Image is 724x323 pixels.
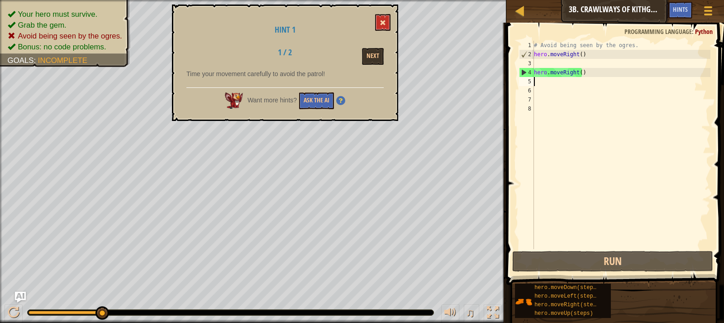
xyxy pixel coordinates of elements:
div: 8 [519,104,534,113]
img: AI [225,92,243,109]
h2: 1 / 2 [257,48,313,57]
li: Bonus: no code problems. [8,41,122,52]
span: hero.moveUp(steps) [534,310,593,317]
div: 4 [519,68,534,77]
span: Grab the gem. [18,21,66,29]
span: Avoid being seen by the ogres. [18,32,122,40]
button: Show game menu [697,2,719,23]
div: 3 [519,59,534,68]
img: portrait.png [515,293,532,310]
span: Goals [8,56,34,65]
div: 5 [519,77,534,86]
span: hero.moveRight(steps) [534,302,603,308]
div: 7 [519,95,534,104]
div: 2 [519,50,534,59]
span: ♫ [466,306,475,319]
span: Incomplete [38,56,87,65]
span: hero.moveDown(steps) [534,284,600,291]
span: Hint 1 [275,24,295,35]
span: Want more hints? [248,96,297,104]
div: 6 [519,86,534,95]
span: : [34,56,38,65]
button: Adjust volume [441,304,459,323]
button: Next [362,48,384,65]
span: Hints [673,5,688,14]
li: Your hero must survive. [8,9,122,19]
img: Hint [336,96,345,105]
span: hero.moveLeft(steps) [534,293,600,299]
button: Ask the AI [299,92,334,109]
span: Python [695,27,713,36]
button: Run [512,251,713,272]
button: ♫ [464,304,479,323]
span: Programming language [624,27,692,36]
button: Ctrl + P: Play [5,304,23,323]
div: 1 [519,41,534,50]
button: Ask AI [15,292,26,303]
span: Bonus: no code problems. [18,43,106,51]
li: Avoid being seen by the ogres. [8,30,122,41]
button: Ask AI [644,2,668,19]
span: : [692,27,695,36]
p: Time your movement carefully to avoid the patrol! [186,69,384,78]
li: Grab the gem. [8,19,122,30]
button: Toggle fullscreen [484,304,502,323]
span: Ask AI [648,5,664,14]
span: Your hero must survive. [18,10,97,19]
